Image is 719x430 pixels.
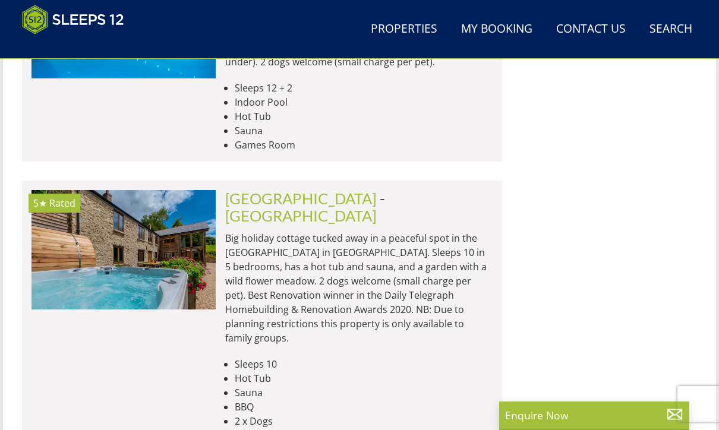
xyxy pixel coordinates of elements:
span: Otterhead House has a 5 star rating under the Quality in Tourism Scheme [33,197,47,210]
p: Big holiday cottage tucked away in a peaceful spot in the [GEOGRAPHIC_DATA] in [GEOGRAPHIC_DATA].... [225,231,493,345]
li: 2 x Dogs [235,414,493,428]
li: Sauna [235,385,493,400]
iframe: Customer reviews powered by Trustpilot [16,42,141,52]
span: Rated [49,197,75,210]
li: Indoor Pool [235,95,493,109]
a: 5★ Rated [31,190,216,309]
li: Sleeps 10 [235,357,493,371]
li: Hot Tub [235,109,493,124]
a: Search [645,16,697,43]
a: [GEOGRAPHIC_DATA] [225,189,377,207]
li: Games Room [235,138,493,152]
p: Enquire Now [505,407,683,423]
li: Sauna [235,124,493,138]
li: Sleeps 12 + 2 [235,81,493,95]
a: [GEOGRAPHIC_DATA] [225,207,377,225]
a: My Booking [456,16,537,43]
img: otterhead-house-holiday-home-somerset-sleeps-10-hot-tub-2.original.jpg [31,190,216,309]
li: BBQ [235,400,493,414]
img: Sleeps 12 [22,5,124,34]
a: Contact Us [551,16,630,43]
a: Properties [366,16,442,43]
li: Hot Tub [235,371,493,385]
span: - [225,189,385,224]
